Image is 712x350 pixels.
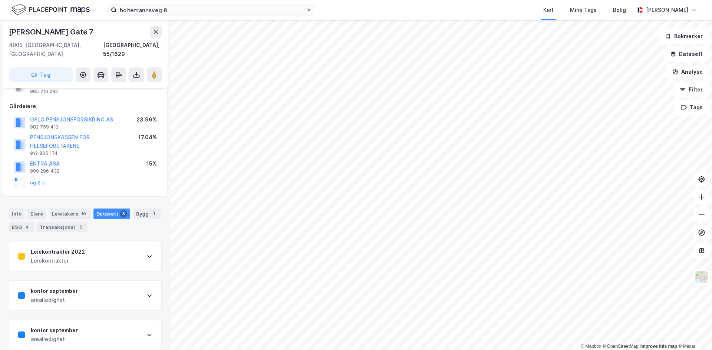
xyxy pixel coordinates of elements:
[31,335,78,344] div: arealledighet
[138,133,157,142] div: 17.04%
[659,29,709,44] button: Bokmerker
[9,209,24,219] div: Info
[543,6,554,14] div: Kart
[93,209,130,219] div: Datasett
[666,64,709,79] button: Analyse
[31,256,85,265] div: Leiekontrakter
[9,41,103,59] div: 4005, [GEOGRAPHIC_DATA], [GEOGRAPHIC_DATA]
[570,6,597,14] div: Mine Tags
[31,247,85,256] div: Leiekontrakter 2022
[30,89,58,94] div: 985 210 292
[146,159,157,168] div: 15%
[31,326,78,335] div: kontor september
[675,314,712,350] iframe: Chat Widget
[117,4,306,16] input: Søk på adresse, matrikkel, gårdeiere, leietakere eller personer
[9,26,95,38] div: [PERSON_NAME] Gate 7
[77,223,85,231] div: 5
[695,270,709,284] img: Z
[9,222,34,232] div: ESG
[673,82,709,97] button: Filter
[9,102,161,111] div: Gårdeiere
[23,223,31,231] div: 4
[640,344,677,349] a: Improve this map
[646,6,688,14] div: [PERSON_NAME]
[30,168,59,174] div: 999 296 432
[31,296,78,304] div: arealledighet
[27,209,46,219] div: Eiere
[120,210,127,217] div: 3
[603,344,639,349] a: OpenStreetMap
[37,222,88,232] div: Transaksjoner
[12,3,90,16] img: logo.f888ab2527a4732fd821a326f86c7f29.svg
[675,100,709,115] button: Tags
[675,314,712,350] div: Kontrollprogram for chat
[136,115,157,124] div: 23.96%
[613,6,626,14] div: Bolig
[103,41,162,59] div: [GEOGRAPHIC_DATA], 55/1629
[664,47,709,61] button: Datasett
[31,287,78,296] div: kontor september
[49,209,90,219] div: Leietakere
[150,210,158,217] div: 1
[581,344,601,349] a: Mapbox
[133,209,161,219] div: Bygg
[30,124,59,130] div: 982 759 412
[80,210,88,217] div: 10
[9,67,73,82] button: Tag
[30,150,58,156] div: 912 805 174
